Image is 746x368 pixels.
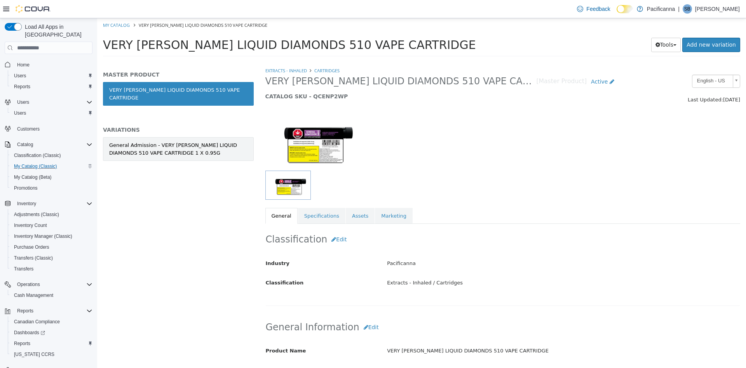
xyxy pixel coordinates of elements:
[494,60,511,66] span: Active
[2,279,96,290] button: Operations
[17,126,40,132] span: Customers
[617,5,633,13] input: Dark Mode
[249,190,277,206] a: Assets
[11,82,33,91] a: Reports
[14,222,47,228] span: Inventory Count
[11,242,92,252] span: Purchase Orders
[14,140,36,149] button: Catalog
[684,4,690,14] span: SB
[17,201,36,207] span: Inventory
[439,60,490,66] small: [Master Product]
[14,292,53,298] span: Cash Management
[169,214,643,228] h2: Classification
[11,253,92,263] span: Transfers (Classic)
[14,351,54,358] span: [US_STATE] CCRS
[14,306,37,316] button: Reports
[169,242,193,248] span: Industry
[8,183,96,194] button: Promotions
[2,59,96,70] button: Home
[591,78,626,84] span: Last Updated:
[14,84,30,90] span: Reports
[11,350,92,359] span: Washington CCRS
[626,78,643,84] span: [DATE]
[14,110,26,116] span: Users
[11,264,92,274] span: Transfers
[8,242,96,253] button: Purchase Orders
[11,108,92,118] span: Users
[11,82,92,91] span: Reports
[8,263,96,274] button: Transfers
[14,60,33,70] a: Home
[12,123,150,138] div: General Admission - VERY [PERSON_NAME] LIQUID DIAMONDS 510 VAPE CARTRIDGE 1 X 0.95G
[8,316,96,327] button: Canadian Compliance
[14,174,52,180] span: My Catalog (Beta)
[6,64,157,87] a: VERY [PERSON_NAME] LIQUID DIAMONDS 510 VAPE CARTRIDGE
[8,172,96,183] button: My Catalog (Beta)
[2,97,96,108] button: Users
[11,162,60,171] a: My Catalog (Classic)
[8,327,96,338] a: Dashboards
[11,210,92,219] span: Adjustments (Classic)
[217,49,242,55] a: Cartridges
[8,290,96,301] button: Cash Management
[14,124,92,134] span: Customers
[11,183,41,193] a: Promotions
[14,306,92,316] span: Reports
[6,20,379,33] span: VERY [PERSON_NAME] LIQUID DIAMONDS 510 VAPE CARTRIDGE
[14,266,33,272] span: Transfers
[11,221,50,230] a: Inventory Count
[14,98,92,107] span: Users
[11,264,37,274] a: Transfers
[2,305,96,316] button: Reports
[11,253,56,263] a: Transfers (Classic)
[11,183,92,193] span: Promotions
[695,4,740,14] p: [PERSON_NAME]
[14,211,59,218] span: Adjustments (Classic)
[8,220,96,231] button: Inventory Count
[8,108,96,119] button: Users
[11,71,92,80] span: Users
[17,308,33,314] span: Reports
[647,4,675,14] p: Pacificanna
[8,253,96,263] button: Transfers (Classic)
[14,199,92,208] span: Inventory
[262,302,286,316] button: Edit
[284,239,648,252] div: Pacificanna
[11,71,29,80] a: Users
[683,4,692,14] div: Sandra Boyd
[6,108,157,115] h5: VARIATIONS
[284,345,648,359] div: Indica-dominant, liquid-diamond cart boasting a sweet, juicy [PERSON_NAME] flavour.
[14,98,32,107] button: Users
[169,302,643,316] h2: General Information
[17,141,33,148] span: Catalog
[11,232,92,241] span: Inventory Manager (Classic)
[42,4,170,10] span: VERY [PERSON_NAME] LIQUID DIAMONDS 510 VAPE CARTRIDGE
[284,258,648,272] div: Extracts - Inhaled / Cartridges
[2,139,96,150] button: Catalog
[595,56,643,70] a: English - US
[6,4,33,10] a: My Catalog
[11,242,52,252] a: Purchase Orders
[11,108,29,118] a: Users
[14,59,92,69] span: Home
[278,190,315,206] a: Marketing
[14,340,30,347] span: Reports
[678,4,680,14] p: |
[11,328,48,337] a: Dashboards
[8,231,96,242] button: Inventory Manager (Classic)
[169,262,207,267] span: Classification
[11,328,92,337] span: Dashboards
[11,151,92,160] span: Classification (Classic)
[11,339,92,348] span: Reports
[14,280,43,289] button: Operations
[8,150,96,161] button: Classification (Classic)
[14,330,45,336] span: Dashboards
[11,339,33,348] a: Reports
[17,99,29,105] span: Users
[11,173,92,182] span: My Catalog (Beta)
[11,151,64,160] a: Classification (Classic)
[6,53,157,60] h5: MASTER PRODUCT
[168,49,210,55] a: Extracts - Inhaled
[554,19,584,34] button: Tools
